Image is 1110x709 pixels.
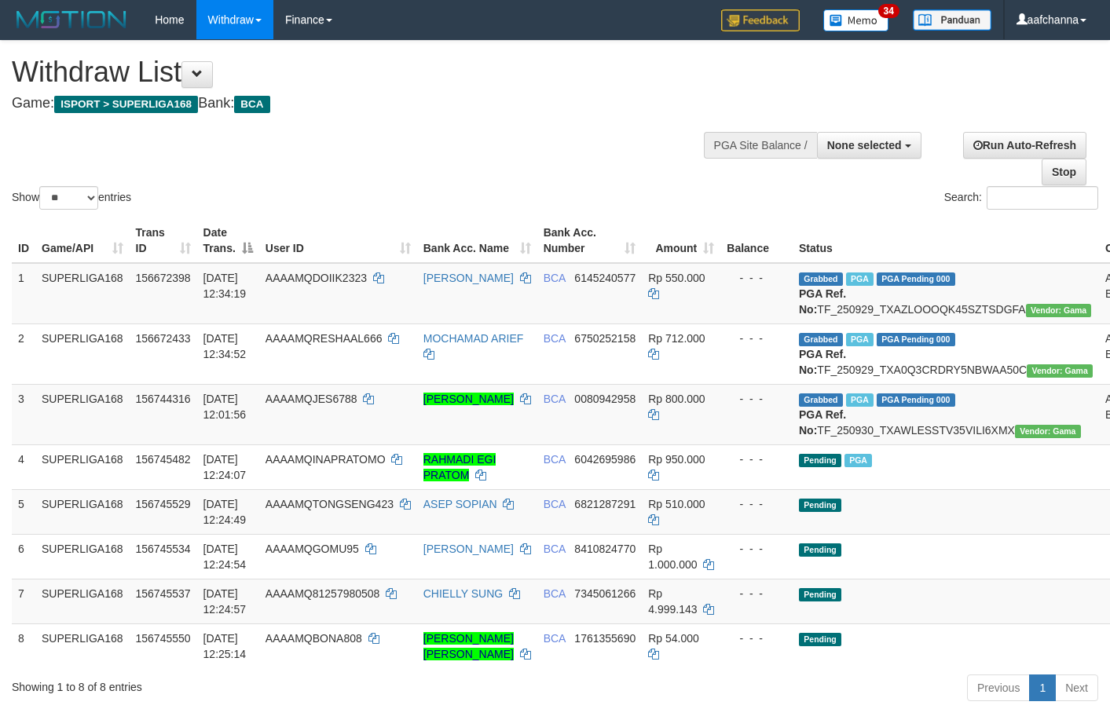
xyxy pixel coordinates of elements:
[203,498,247,526] span: [DATE] 12:24:49
[35,444,130,489] td: SUPERLIGA168
[799,499,841,512] span: Pending
[12,96,724,111] h4: Game: Bank:
[266,543,359,555] span: AAAAMQGOMU95
[727,541,786,557] div: - - -
[793,218,1099,263] th: Status
[136,332,191,345] span: 156672433
[266,393,357,405] span: AAAAMQJES6788
[574,543,636,555] span: Copy 8410824770 to clipboard
[967,674,1030,701] a: Previous
[12,8,131,31] img: MOTION_logo.png
[423,393,514,405] a: [PERSON_NAME]
[423,272,514,284] a: [PERSON_NAME]
[846,272,874,286] span: Marked by aafsoycanthlai
[136,498,191,510] span: 156745529
[913,9,991,31] img: panduan.png
[537,218,643,263] th: Bank Acc. Number: activate to sort column ascending
[136,632,191,645] span: 156745550
[266,332,383,345] span: AAAAMQRESHAAL666
[799,333,843,346] span: Grabbed
[544,543,566,555] span: BCA
[574,498,636,510] span: Copy 6821287291 to clipboard
[877,393,955,407] span: PGA Pending
[203,632,247,660] span: [DATE] 12:25:14
[823,9,889,31] img: Button%20Memo.svg
[423,453,496,481] a: RAHMADI EGI PRATOM
[12,444,35,489] td: 4
[799,454,841,467] span: Pending
[259,218,417,263] th: User ID: activate to sort column ascending
[12,218,35,263] th: ID
[793,263,1099,324] td: TF_250929_TXAZLOOOQK45SZTSDGFA
[12,534,35,579] td: 6
[12,263,35,324] td: 1
[54,96,198,113] span: ISPORT > SUPERLIGA168
[544,272,566,284] span: BCA
[266,587,380,600] span: AAAAMQ81257980508
[963,132,1086,159] a: Run Auto-Refresh
[574,587,636,600] span: Copy 7345061266 to clipboard
[12,384,35,444] td: 3
[1042,159,1086,185] a: Stop
[544,332,566,345] span: BCA
[544,393,566,405] span: BCA
[234,96,269,113] span: BCA
[1026,304,1092,317] span: Vendor URL: https://trx31.1velocity.biz
[35,263,130,324] td: SUPERLIGA168
[423,632,514,660] a: [PERSON_NAME] [PERSON_NAME]
[727,496,786,512] div: - - -
[203,272,247,300] span: [DATE] 12:34:19
[727,270,786,286] div: - - -
[720,218,793,263] th: Balance
[799,543,841,557] span: Pending
[648,453,705,466] span: Rp 950.000
[12,623,35,668] td: 8
[266,632,362,645] span: AAAAMQBONA808
[799,348,846,376] b: PGA Ref. No:
[544,587,566,600] span: BCA
[727,586,786,601] div: - - -
[266,453,386,466] span: AAAAMQINAPRATOMO
[1015,425,1081,438] span: Vendor URL: https://trx31.1velocity.biz
[827,139,902,152] span: None selected
[544,632,566,645] span: BCA
[423,498,497,510] a: ASEP SOPIAN
[136,272,191,284] span: 156672398
[574,632,636,645] span: Copy 1761355690 to clipboard
[35,384,130,444] td: SUPERLIGA168
[877,272,955,286] span: PGA Pending
[799,633,841,646] span: Pending
[544,498,566,510] span: BCA
[35,323,130,384] td: SUPERLIGA168
[799,408,846,437] b: PGA Ref. No:
[266,498,394,510] span: AAAAMQTONGSENG423
[1055,674,1098,701] a: Next
[39,186,98,210] select: Showentries
[136,453,191,466] span: 156745482
[203,543,247,571] span: [DATE] 12:24:54
[877,333,955,346] span: PGA Pending
[844,454,872,467] span: Marked by aafsoycanthlai
[544,453,566,466] span: BCA
[648,632,699,645] span: Rp 54.000
[574,332,636,345] span: Copy 6750252158 to clipboard
[35,579,130,623] td: SUPERLIGA168
[642,218,720,263] th: Amount: activate to sort column ascending
[799,393,843,407] span: Grabbed
[130,218,197,263] th: Trans ID: activate to sort column ascending
[12,323,35,384] td: 2
[136,393,191,405] span: 156744316
[197,218,259,263] th: Date Trans.: activate to sort column descending
[799,588,841,601] span: Pending
[944,186,1098,210] label: Search:
[987,186,1098,210] input: Search:
[799,287,846,316] b: PGA Ref. No:
[423,543,514,555] a: [PERSON_NAME]
[817,132,921,159] button: None selected
[203,587,247,616] span: [DATE] 12:24:57
[574,453,636,466] span: Copy 6042695986 to clipboard
[727,331,786,346] div: - - -
[648,393,705,405] span: Rp 800.000
[417,218,537,263] th: Bank Acc. Name: activate to sort column ascending
[799,272,843,286] span: Grabbed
